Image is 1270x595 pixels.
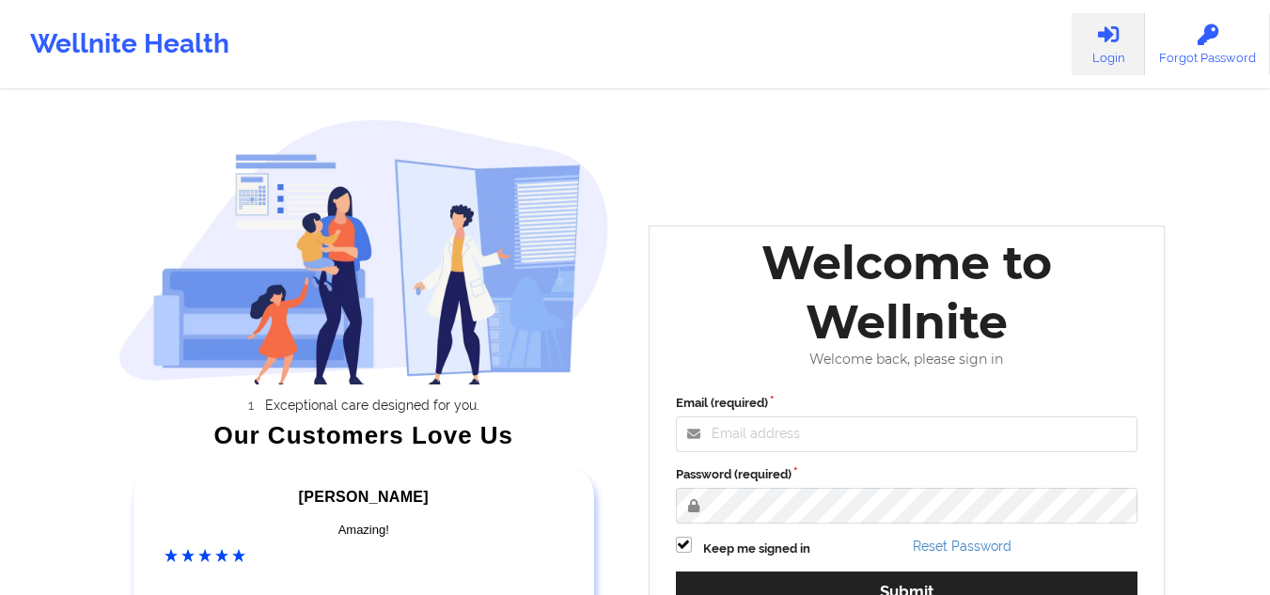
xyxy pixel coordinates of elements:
span: [PERSON_NAME] [299,489,429,505]
input: Email address [676,416,1138,452]
div: Welcome to Wellnite [663,233,1152,352]
div: Our Customers Love Us [118,426,609,445]
a: Login [1072,13,1145,75]
li: Exceptional care designed for you. [135,398,609,413]
img: wellnite-auth-hero_200.c722682e.png [118,118,609,384]
label: Keep me signed in [703,540,810,558]
a: Forgot Password [1145,13,1270,75]
div: Welcome back, please sign in [663,352,1152,368]
label: Password (required) [676,465,1138,484]
div: Amazing! [165,521,563,540]
label: Email (required) [676,394,1138,413]
a: Reset Password [913,539,1011,554]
